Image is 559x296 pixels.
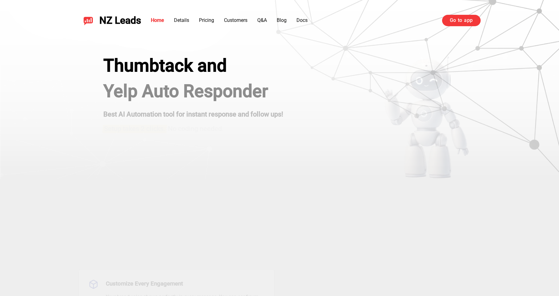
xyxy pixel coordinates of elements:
[106,279,264,288] h3: Customize Every Engagement
[296,17,308,23] a: Docs
[104,125,165,133] span: Setup takes 2 clicks.
[224,17,247,23] a: Customers
[103,81,283,101] h1: Yelp Auto Responder
[442,15,481,26] a: Go to app
[277,17,287,23] a: Blog
[257,17,267,23] a: Q&A
[383,55,469,179] img: yelp bot
[151,17,164,23] a: Home
[83,15,93,25] img: NZ Leads logo
[103,110,283,118] strong: Best AI Automation tool for instant response and follow ups!
[103,55,283,76] div: Thumbtack and
[99,15,141,26] span: NZ Leads
[174,17,189,23] a: Details
[103,121,283,134] h3: No coding needed.
[199,17,214,23] a: Pricing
